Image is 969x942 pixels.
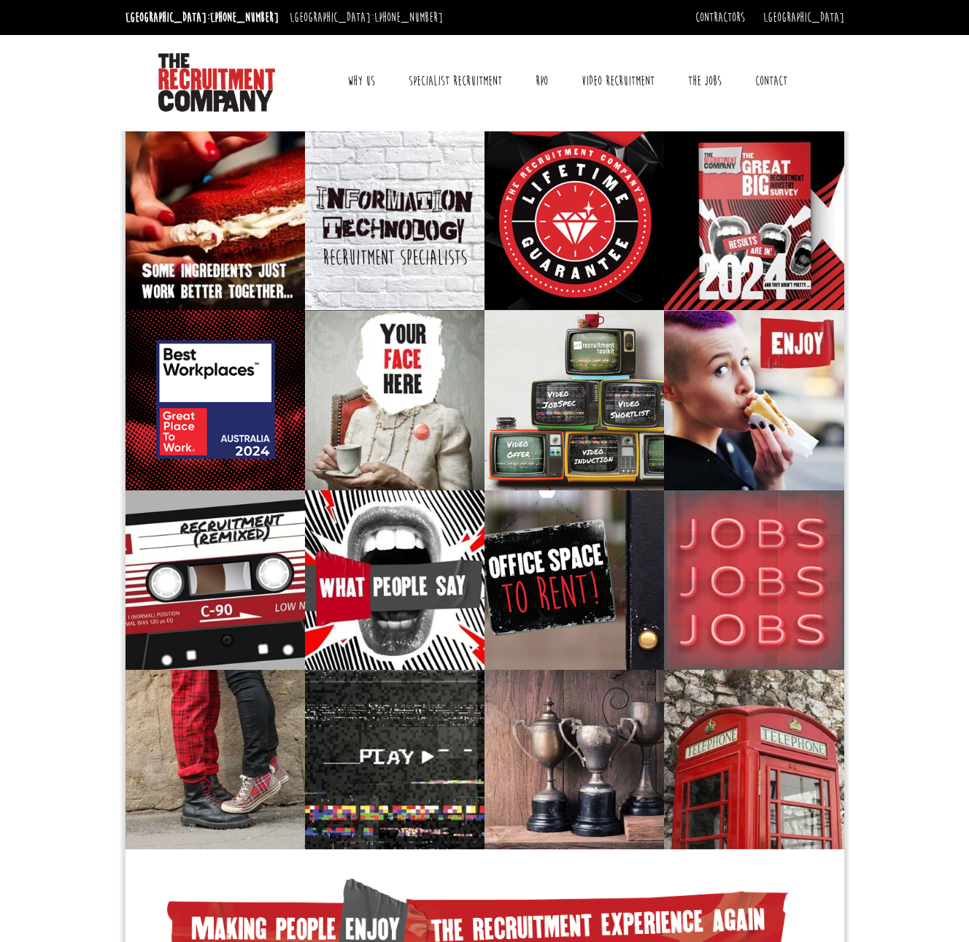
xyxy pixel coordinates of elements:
[336,63,386,99] a: Why Us
[695,9,745,26] a: Contractors
[210,9,279,26] a: [PHONE_NUMBER]
[122,6,282,29] li: [GEOGRAPHIC_DATA]:
[398,63,513,99] a: Specialist Recruitment
[744,63,798,99] a: Contact
[677,63,733,99] a: The Jobs
[158,53,275,112] img: The Recruitment Company
[374,9,443,26] a: [PHONE_NUMBER]
[571,63,665,99] a: Video Recruitment
[286,6,447,29] li: [GEOGRAPHIC_DATA]:
[763,9,844,26] a: [GEOGRAPHIC_DATA]
[525,63,559,99] a: RPO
